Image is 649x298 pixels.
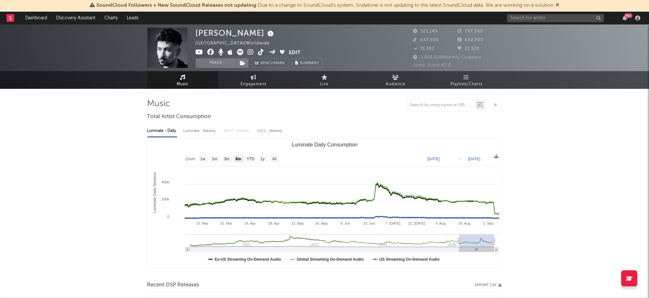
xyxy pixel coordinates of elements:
a: Benchmark [252,58,289,68]
span: 692,000 [457,38,483,42]
a: Live [289,71,360,89]
svg: Luminate Daily Consumption [148,139,502,268]
input: Search for artists [507,14,604,22]
text: [DATE] [468,157,480,161]
text: 3m [224,157,229,162]
a: Leads [122,12,143,24]
div: [PERSON_NAME] [196,28,276,38]
text: All [272,157,276,162]
input: Search by song name or URL [407,103,475,108]
text: 400k [162,180,169,184]
text: 9. Jun [340,221,350,225]
div: Luminate - Weekly [183,126,217,136]
a: Audience [360,71,431,89]
span: 797,945 [457,29,483,33]
a: Engagement [218,71,289,89]
span: Total Artist Consumption [147,113,211,121]
button: 99+ [623,15,627,21]
text: 1. Sep [483,221,493,225]
text: 31. Mar [220,221,232,225]
text: [DATE] [428,157,440,161]
div: OCC - Weekly [258,126,283,136]
button: Summary [292,58,323,68]
text: Zoom [185,157,195,162]
text: 18. Aug [458,221,470,225]
div: [GEOGRAPHIC_DATA] | Worldwide [196,40,277,47]
text: 26. May [315,221,328,225]
span: Dismiss [556,3,559,8]
a: Charts [100,12,122,24]
span: 2,956,919 Monthly Listeners [413,55,482,60]
a: Playlists/Charts [431,71,502,89]
span: SoundCloud Followers + New SoundCloud Releases not updating [96,3,256,8]
a: Discovery Assistant [52,12,100,24]
span: 523,149 [413,29,438,33]
text: 23. Jun [363,221,375,225]
button: Edit [289,49,300,57]
span: : Due to a change to SoundCloud's system, Sodatone is not updating to the latest SoundCloud data.... [96,3,554,8]
span: Recent DSP Releases [147,281,200,289]
text: 28. Apr [268,221,279,225]
div: 99 + [624,13,633,18]
text: US Streaming On-Demand Audio [379,257,439,262]
text: → [457,157,461,161]
text: 0 [167,215,169,219]
text: 14. Apr [244,221,256,225]
text: 1w [200,157,205,162]
span: Audience [386,80,405,88]
span: Live [320,80,329,88]
text: Ex-US Streaming On-Demand Audio [215,257,281,262]
text: 1y [260,157,264,162]
a: Dashboard [21,12,52,24]
span: Jump Score: 47.0 [413,63,451,67]
span: Engagement [241,80,267,88]
div: Luminate - Daily [147,126,177,136]
text: Luminate Daily Streams [152,172,157,213]
button: Export CSV [475,283,502,287]
button: Track [196,58,236,68]
span: Music [177,80,189,88]
span: Summary [300,61,319,65]
text: 7. [DATE] [385,221,400,225]
span: Benchmark [261,60,285,67]
text: 12. May [291,221,304,225]
text: 6m [235,157,241,162]
text: Luminate Daily Consumption [291,142,358,147]
text: YTD [247,157,254,162]
span: 11,302 [413,47,435,51]
span: 22,320 [457,47,479,51]
span: Playlists/Charts [450,80,482,88]
text: 21. [DATE] [408,221,425,225]
span: 647,900 [413,38,439,42]
text: Global Streaming On-Demand Audio [297,257,364,262]
text: 200k [162,197,169,201]
text: 4. Aug [435,221,445,225]
a: Music [147,71,218,89]
text: 1m [212,157,217,162]
text: 17. Mar [196,221,209,225]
